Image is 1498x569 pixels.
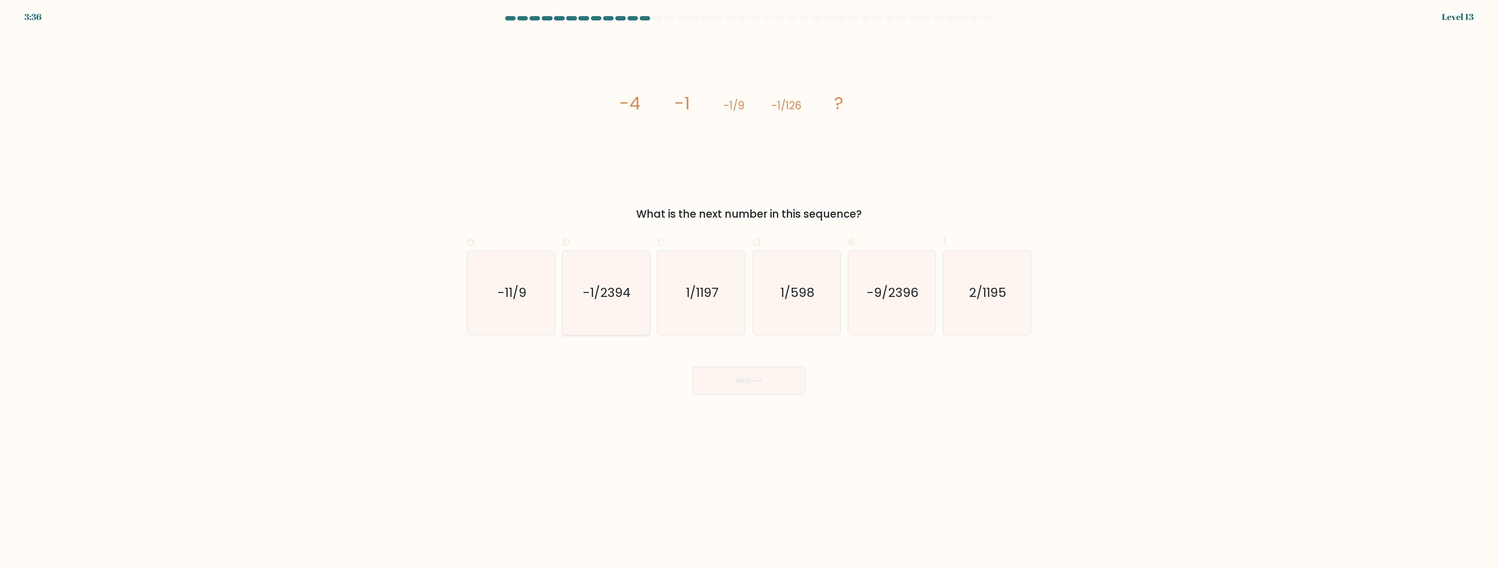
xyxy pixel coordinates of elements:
[497,284,526,302] text: -11/9
[467,233,477,250] span: a.
[724,98,745,113] tspan: -1/9
[780,284,814,302] text: 1/598
[1442,10,1474,24] div: Level 13
[472,206,1026,222] div: What is the next number in this sequence?
[562,233,573,250] span: b.
[834,91,843,115] tspan: ?
[867,284,918,302] text: -9/2396
[583,284,631,302] text: -1/2394
[657,233,667,250] span: c.
[752,233,763,250] span: d.
[848,233,857,250] span: e.
[969,284,1007,302] text: 2/1195
[772,98,801,113] tspan: -1/126
[686,284,719,302] text: 1/1197
[943,233,949,250] span: f.
[675,91,690,115] tspan: -1
[692,367,806,394] button: Next
[620,91,640,115] tspan: -4
[24,10,41,24] div: 3:36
